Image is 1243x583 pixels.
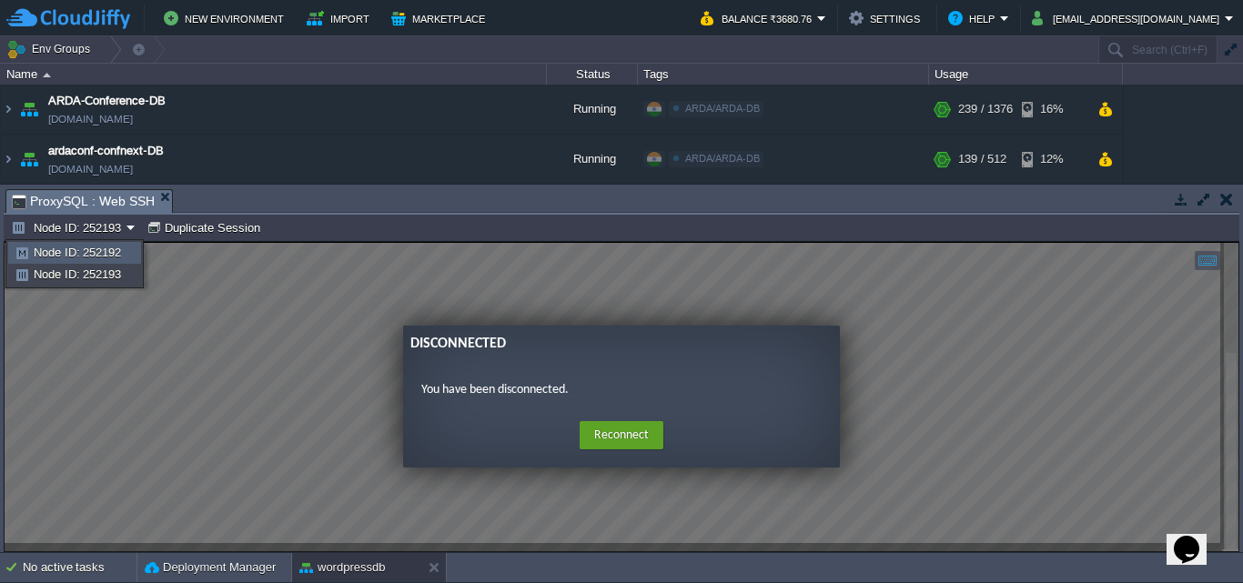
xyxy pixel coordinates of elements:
[164,7,289,29] button: New Environment
[43,73,51,77] img: AMDAwAAAACH5BAEAAAAALAAAAAABAAEAAAICRAEAOw==
[547,85,638,134] div: Running
[9,265,140,285] a: Node ID: 252193
[547,135,638,184] div: Running
[1167,510,1225,565] iframe: chat widget
[1022,85,1081,134] div: 16%
[48,142,164,160] a: ardaconf-confnext-DB
[849,7,925,29] button: Settings
[34,246,121,259] span: Node ID: 252192
[23,553,136,582] div: No active tasks
[391,7,490,29] button: Marketplace
[2,64,546,85] div: Name
[685,153,760,164] span: ARDA/ARDA-DB
[406,91,828,113] div: Disconnected
[48,110,133,128] span: [DOMAIN_NAME]
[575,179,659,208] button: Reconnect
[16,85,42,134] img: AMDAwAAAACH5BAEAAAAALAAAAAABAAEAAAICRAEAOw==
[685,103,760,114] span: ARDA/ARDA-DB
[948,7,1000,29] button: Help
[12,190,155,213] span: ProxySQL : Web SSH
[6,7,130,30] img: CloudJiffy
[307,7,375,29] button: Import
[1,135,15,184] img: AMDAwAAAACH5BAEAAAAALAAAAAABAAEAAAICRAEAOw==
[958,135,1006,184] div: 139 / 512
[34,267,121,281] span: Node ID: 252193
[701,7,817,29] button: Balance ₹3680.76
[11,219,126,236] button: Node ID: 252193
[299,558,385,577] button: wordpressdb
[16,135,42,184] img: AMDAwAAAACH5BAEAAAAALAAAAAABAAEAAAICRAEAOw==
[417,138,817,157] p: You have been disconnected.
[147,219,266,236] button: Duplicate Session
[958,85,1013,134] div: 239 / 1376
[48,92,166,110] a: ARDA-Conference-DB
[1032,7,1225,29] button: [EMAIL_ADDRESS][DOMAIN_NAME]
[930,64,1122,85] div: Usage
[1022,135,1081,184] div: 12%
[1,85,15,134] img: AMDAwAAAACH5BAEAAAAALAAAAAABAAEAAAICRAEAOw==
[145,558,276,577] button: Deployment Manager
[48,160,133,178] span: [DOMAIN_NAME]
[6,36,96,62] button: Env Groups
[9,243,140,263] a: Node ID: 252192
[639,64,928,85] div: Tags
[548,64,637,85] div: Status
